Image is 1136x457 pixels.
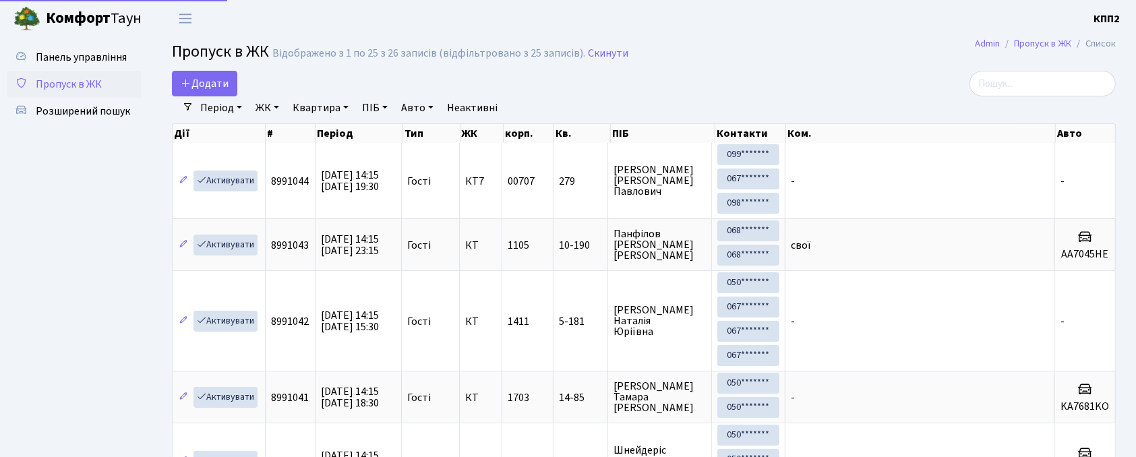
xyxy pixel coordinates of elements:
[7,98,142,125] a: Розширений пошук
[465,176,497,187] span: КТ7
[272,47,585,60] div: Відображено з 1 по 25 з 26 записів (відфільтровано з 25 записів).
[172,40,269,63] span: Пропуск в ЖК
[13,5,40,32] img: logo.png
[250,96,285,119] a: ЖК
[36,77,102,92] span: Пропуск в ЖК
[955,30,1136,58] nav: breadcrumb
[1056,124,1116,143] th: Авто
[715,124,786,143] th: Контакти
[588,47,628,60] a: Скинути
[465,392,497,403] span: КТ
[465,240,497,251] span: КТ
[321,168,379,194] span: [DATE] 14:15 [DATE] 19:30
[193,311,258,332] a: Активувати
[975,36,1000,51] a: Admin
[791,390,795,405] span: -
[508,174,535,189] span: 00707
[172,71,237,96] a: Додати
[791,314,795,329] span: -
[357,96,393,119] a: ПІБ
[7,71,142,98] a: Пропуск в ЖК
[1071,36,1116,51] li: Список
[407,392,431,403] span: Гості
[559,316,603,327] span: 5-181
[460,124,504,143] th: ЖК
[169,7,202,30] button: Переключити навігацію
[407,240,431,251] span: Гості
[316,124,403,143] th: Період
[559,240,603,251] span: 10-190
[559,392,603,403] span: 14-85
[396,96,439,119] a: Авто
[321,384,379,410] span: [DATE] 14:15 [DATE] 18:30
[173,124,266,143] th: Дії
[321,232,379,258] span: [DATE] 14:15 [DATE] 23:15
[46,7,142,30] span: Таун
[614,228,705,261] span: Панфілов [PERSON_NAME] [PERSON_NAME]
[786,124,1056,143] th: Ком.
[614,381,705,413] span: [PERSON_NAME] Тамара [PERSON_NAME]
[614,305,705,337] span: [PERSON_NAME] Наталія Юріївна
[1060,248,1110,261] h5: АА7045НЕ
[465,316,497,327] span: КТ
[1094,11,1120,27] a: КПП2
[266,124,316,143] th: #
[1060,400,1110,413] h5: KA7681KO
[403,124,460,143] th: Тип
[791,238,810,253] span: свої
[287,96,354,119] a: Квартира
[407,176,431,187] span: Гості
[46,7,111,29] b: Комфорт
[1014,36,1071,51] a: Пропуск в ЖК
[271,314,309,329] span: 8991042
[193,171,258,191] a: Активувати
[508,314,529,329] span: 1411
[791,174,795,189] span: -
[321,308,379,334] span: [DATE] 14:15 [DATE] 15:30
[271,390,309,405] span: 8991041
[442,96,503,119] a: Неактивні
[1094,11,1120,26] b: КПП2
[508,390,529,405] span: 1703
[193,387,258,408] a: Активувати
[508,238,529,253] span: 1105
[407,316,431,327] span: Гості
[559,176,603,187] span: 279
[614,164,705,197] span: [PERSON_NAME] [PERSON_NAME] Павлович
[7,44,142,71] a: Панель управління
[36,50,127,65] span: Панель управління
[554,124,611,143] th: Кв.
[271,174,309,189] span: 8991044
[36,104,130,119] span: Розширений пошук
[1060,314,1065,329] span: -
[195,96,247,119] a: Період
[504,124,554,143] th: корп.
[193,235,258,255] a: Активувати
[181,76,229,91] span: Додати
[969,71,1116,96] input: Пошук...
[611,124,715,143] th: ПІБ
[1060,174,1065,189] span: -
[271,238,309,253] span: 8991043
